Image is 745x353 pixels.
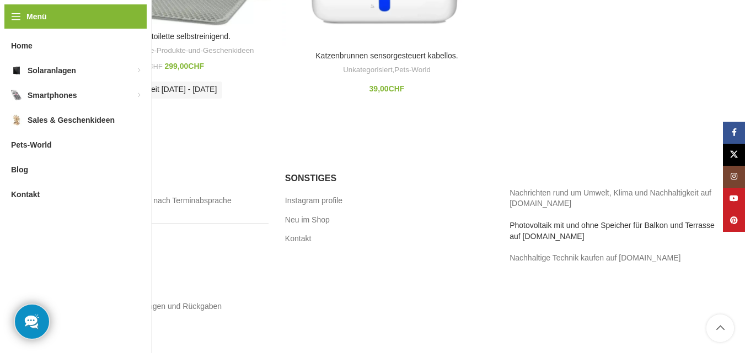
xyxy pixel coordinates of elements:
[285,172,493,184] h5: Sonstiges
[369,84,405,93] bdi: 39,00
[11,184,40,204] span: Kontakt
[11,65,22,76] img: Solaranlagen
[11,160,28,180] span: Blog
[389,84,405,93] span: CHF
[510,253,680,262] a: Nachhaltige Technik kaufen auf [DOMAIN_NAME]
[109,82,222,98] div: Lieferzeit [DATE] - [DATE]
[11,135,52,155] span: Pets-World
[723,166,745,188] a: Instagram Social Link
[11,36,33,56] span: Home
[394,65,431,75] a: Pets-World
[285,215,331,226] a: Neu im Shop
[28,110,115,130] span: Sales & Geschenkideen
[285,233,312,245] a: Kontakt
[28,61,76,80] span: Solaranlagen
[66,46,265,56] div: ,
[723,144,745,166] a: X Social Link
[26,10,47,23] span: Menü
[706,314,734,342] a: Scroll to top button
[343,65,392,75] a: Unkategorisiert
[723,188,745,210] a: YouTube Social Link
[61,240,269,252] h5: Wichtige seiten
[115,46,254,56] a: Nachhaltige-Produkte-und-Geschenkideen
[28,85,77,105] span: Smartphones
[188,62,204,70] span: CHF
[315,51,458,60] a: Katzenbrunnen sensorgesteuert kabellos.
[285,195,344,207] a: Instagram profile
[11,115,22,126] img: Sales & Geschenkideen
[287,65,486,75] div: ,
[723,210,745,232] a: Pinterest Social Link
[148,63,163,70] span: CHF
[100,32,231,41] a: Smarte Katzentoilette selbstreinigend.
[61,172,269,184] h5: Abholung
[510,221,715,241] a: Photovoltaik mit und ohne Speicher für Balkon und Terrasse auf [DOMAIN_NAME]
[11,90,22,101] img: Smartphones
[723,122,745,144] a: Facebook Social Link
[510,188,711,208] a: Nachrichten rund um Umwelt, Klima und Nachhaltigkeit auf [DOMAIN_NAME]
[165,62,205,70] bdi: 299,00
